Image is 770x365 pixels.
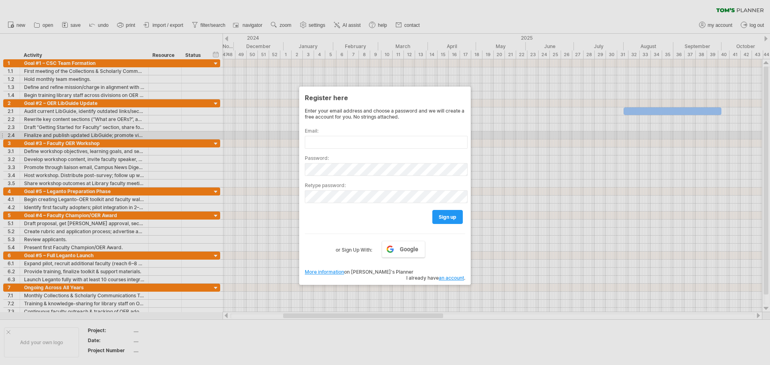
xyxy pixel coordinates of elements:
[432,210,463,224] a: sign up
[439,275,464,281] a: an account
[406,275,465,281] span: I already have .
[305,155,465,161] label: Password:
[439,214,456,220] span: sign up
[305,182,465,188] label: Retype password:
[400,246,418,252] span: Google
[305,108,465,120] div: Enter your email address and choose a password and we will create a free account for you. No stri...
[382,241,425,258] a: Google
[305,90,465,105] div: Register here
[336,241,372,254] label: or Sign Up With:
[305,128,465,134] label: Email:
[305,269,344,275] a: More information
[305,269,413,275] span: on [PERSON_NAME]'s Planner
